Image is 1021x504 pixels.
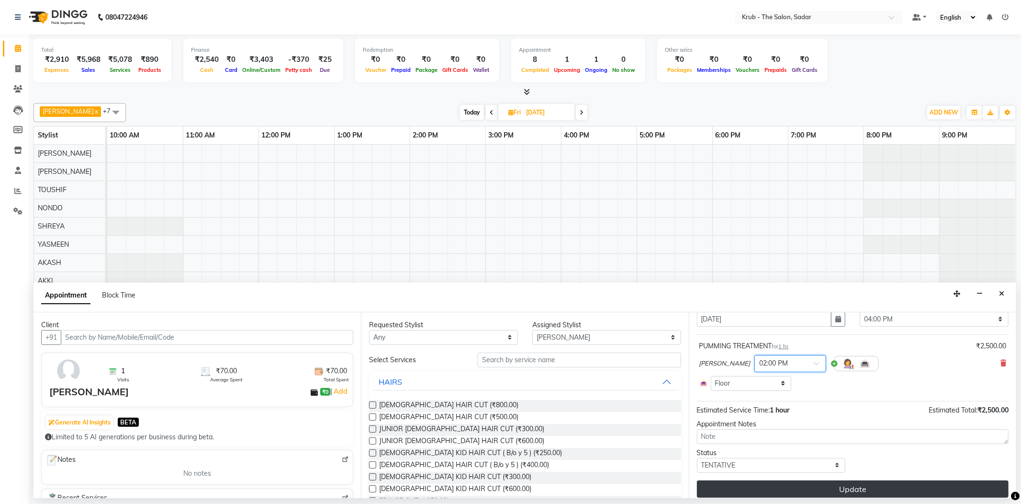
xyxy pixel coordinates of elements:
[532,320,681,330] div: Assigned Stylist
[41,287,90,304] span: Appointment
[41,46,164,54] div: Total
[583,67,610,73] span: Ongoing
[551,67,583,73] span: Upcoming
[61,330,353,345] input: Search by Name/Mobile/Email/Code
[210,376,243,383] span: Average Spent
[136,67,164,73] span: Products
[770,406,790,414] span: 1 hour
[940,128,970,142] a: 9:00 PM
[637,128,667,142] a: 5:00 PM
[55,357,82,385] img: avatar
[43,67,72,73] span: Expenses
[191,54,223,65] div: ₹2,540
[107,128,142,142] a: 10:00 AM
[697,448,846,458] div: Status
[389,54,413,65] div: ₹0
[183,469,211,479] span: No notes
[665,46,820,54] div: Other sales
[183,128,218,142] a: 11:00 AM
[105,4,147,31] b: 08047224946
[561,128,592,142] a: 4:00 PM
[24,4,90,31] img: logo
[283,67,314,73] span: Petty cash
[460,105,484,120] span: Today
[41,54,73,65] div: ₹2,910
[410,128,440,142] a: 2:00 PM
[41,320,353,330] div: Client
[379,376,402,388] div: HAIRS
[191,46,336,54] div: Finance
[117,376,129,383] span: Visits
[697,312,832,327] input: yyyy-mm-dd
[929,406,977,414] span: Estimated Total:
[610,54,638,65] div: 0
[326,366,347,376] span: ₹70.00
[330,386,349,397] span: |
[103,107,118,115] span: +7
[486,128,516,142] a: 3:00 PM
[259,128,293,142] a: 12:00 PM
[363,67,389,73] span: Voucher
[695,67,733,73] span: Memberships
[102,291,135,299] span: Block Time
[733,54,762,65] div: ₹0
[697,481,1009,498] button: Update
[121,366,125,376] span: 1
[318,67,333,73] span: Due
[283,54,314,65] div: -₹370
[43,107,94,115] span: [PERSON_NAME]
[379,424,544,436] span: JUNIOR [DEMOGRAPHIC_DATA] HAIR CUT (₹300.00)
[519,54,551,65] div: 8
[335,128,365,142] a: 1:00 PM
[842,358,853,369] img: Hairdresser.png
[379,412,518,424] span: [DEMOGRAPHIC_DATA] HAIR CUT (₹500.00)
[379,448,562,460] span: [DEMOGRAPHIC_DATA] KID HAIR CUT ( B/o y 5 ) (₹250.00)
[697,406,770,414] span: Estimated Service Time:
[379,460,549,472] span: [DEMOGRAPHIC_DATA] HAIR CUT ( B/o y 5 ) (₹400.00)
[976,341,1006,351] div: ₹2,500.00
[38,276,53,285] span: AKKI
[38,222,65,230] span: SHREYA
[198,67,216,73] span: Cash
[519,67,551,73] span: Completed
[240,54,283,65] div: ₹3,403
[713,128,743,142] a: 6:00 PM
[363,46,492,54] div: Redemption
[977,406,1009,414] span: ₹2,500.00
[324,376,349,383] span: Total Spent
[118,418,139,427] span: BETA
[665,54,695,65] div: ₹0
[38,185,67,194] span: TOUSHIF
[107,67,133,73] span: Services
[413,54,440,65] div: ₹0
[46,416,113,429] button: Generate AI Insights
[927,106,960,119] button: ADD NEW
[478,353,681,367] input: Search by service name
[38,240,69,249] span: YASMEEN
[223,54,240,65] div: ₹0
[995,286,1009,301] button: Close
[379,484,531,496] span: [DEMOGRAPHIC_DATA] KID HAIR CUT (₹600.00)
[136,54,164,65] div: ₹890
[583,54,610,65] div: 1
[369,320,518,330] div: Requested Stylist
[930,109,958,116] span: ADD NEW
[373,373,677,390] button: HAIRS
[363,54,389,65] div: ₹0
[216,366,237,376] span: ₹70.00
[699,341,789,351] div: PUMMING TREATMENT
[779,343,789,350] span: 1 hr
[699,359,751,368] span: [PERSON_NAME]
[519,46,638,54] div: Appointment
[38,204,63,212] span: NONDO
[79,67,98,73] span: Sales
[864,128,894,142] a: 8:00 PM
[38,258,61,267] span: AKASH
[314,54,336,65] div: ₹25
[104,54,136,65] div: ₹5,078
[332,386,349,397] a: Add
[240,67,283,73] span: Online/Custom
[762,67,789,73] span: Prepaids
[789,54,820,65] div: ₹0
[695,54,733,65] div: ₹0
